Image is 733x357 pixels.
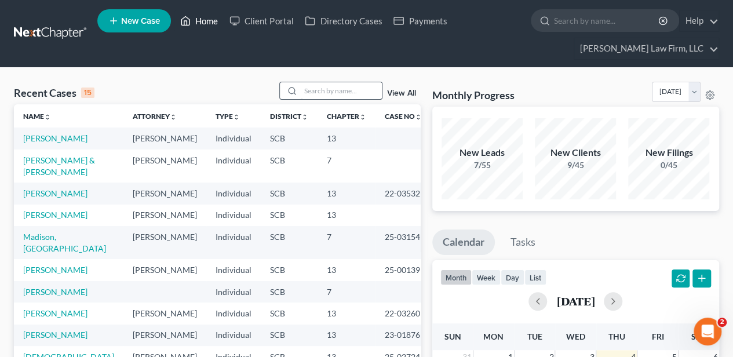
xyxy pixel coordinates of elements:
[261,325,318,346] td: SCB
[442,146,523,159] div: New Leads
[23,265,87,275] a: [PERSON_NAME]
[206,226,261,259] td: Individual
[554,10,660,31] input: Search by name...
[261,281,318,303] td: SCB
[123,226,206,259] td: [PERSON_NAME]
[318,150,375,183] td: 7
[318,128,375,149] td: 13
[375,303,431,324] td: 22-03260
[123,183,206,204] td: [PERSON_NAME]
[206,281,261,303] td: Individual
[299,10,388,31] a: Directory Cases
[691,331,706,341] span: Sat
[123,303,206,324] td: [PERSON_NAME]
[694,318,721,345] iframe: Intercom live chat
[375,183,431,204] td: 22-03532
[44,114,51,121] i: unfold_more
[206,183,261,204] td: Individual
[206,303,261,324] td: Individual
[318,281,375,303] td: 7
[261,259,318,280] td: SCB
[81,88,94,98] div: 15
[23,330,87,340] a: [PERSON_NAME]
[651,331,663,341] span: Fri
[270,112,308,121] a: Districtunfold_more
[121,17,160,25] span: New Case
[556,295,595,307] h2: [DATE]
[318,183,375,204] td: 13
[608,331,625,341] span: Thu
[501,269,524,285] button: day
[261,205,318,226] td: SCB
[261,128,318,149] td: SCB
[680,10,719,31] a: Help
[216,112,240,121] a: Typeunfold_more
[375,325,431,346] td: 23-01876
[233,114,240,121] i: unfold_more
[574,38,719,59] a: [PERSON_NAME] Law Firm, LLC
[535,146,616,159] div: New Clients
[23,210,87,220] a: [PERSON_NAME]
[432,230,495,255] a: Calendar
[375,259,431,280] td: 25-00139
[123,150,206,183] td: [PERSON_NAME]
[14,86,94,100] div: Recent Cases
[628,146,709,159] div: New Filings
[133,112,177,121] a: Attorneyunfold_more
[500,230,546,255] a: Tasks
[444,331,461,341] span: Sun
[472,269,501,285] button: week
[388,10,453,31] a: Payments
[206,325,261,346] td: Individual
[23,133,87,143] a: [PERSON_NAME]
[123,205,206,226] td: [PERSON_NAME]
[628,159,709,171] div: 0/45
[318,259,375,280] td: 13
[527,331,542,341] span: Tue
[440,269,472,285] button: month
[23,232,106,253] a: Madison, [GEOGRAPHIC_DATA]
[123,128,206,149] td: [PERSON_NAME]
[535,159,616,171] div: 9/45
[170,114,177,121] i: unfold_more
[375,226,431,259] td: 25-03154
[318,303,375,324] td: 13
[524,269,546,285] button: list
[301,114,308,121] i: unfold_more
[318,325,375,346] td: 13
[327,112,366,121] a: Chapterunfold_more
[206,259,261,280] td: Individual
[23,112,51,121] a: Nameunfold_more
[318,205,375,226] td: 13
[23,287,87,297] a: [PERSON_NAME]
[206,128,261,149] td: Individual
[301,82,382,99] input: Search by name...
[261,226,318,259] td: SCB
[261,150,318,183] td: SCB
[224,10,299,31] a: Client Portal
[415,114,422,121] i: unfold_more
[359,114,366,121] i: unfold_more
[261,183,318,204] td: SCB
[174,10,224,31] a: Home
[442,159,523,171] div: 7/55
[23,308,87,318] a: [PERSON_NAME]
[483,331,504,341] span: Mon
[318,226,375,259] td: 7
[261,303,318,324] td: SCB
[387,89,416,97] a: View All
[23,155,95,177] a: [PERSON_NAME] & [PERSON_NAME]
[566,331,585,341] span: Wed
[123,259,206,280] td: [PERSON_NAME]
[717,318,727,327] span: 2
[206,205,261,226] td: Individual
[206,150,261,183] td: Individual
[432,88,515,102] h3: Monthly Progress
[23,188,87,198] a: [PERSON_NAME]
[123,325,206,346] td: [PERSON_NAME]
[385,112,422,121] a: Case Nounfold_more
